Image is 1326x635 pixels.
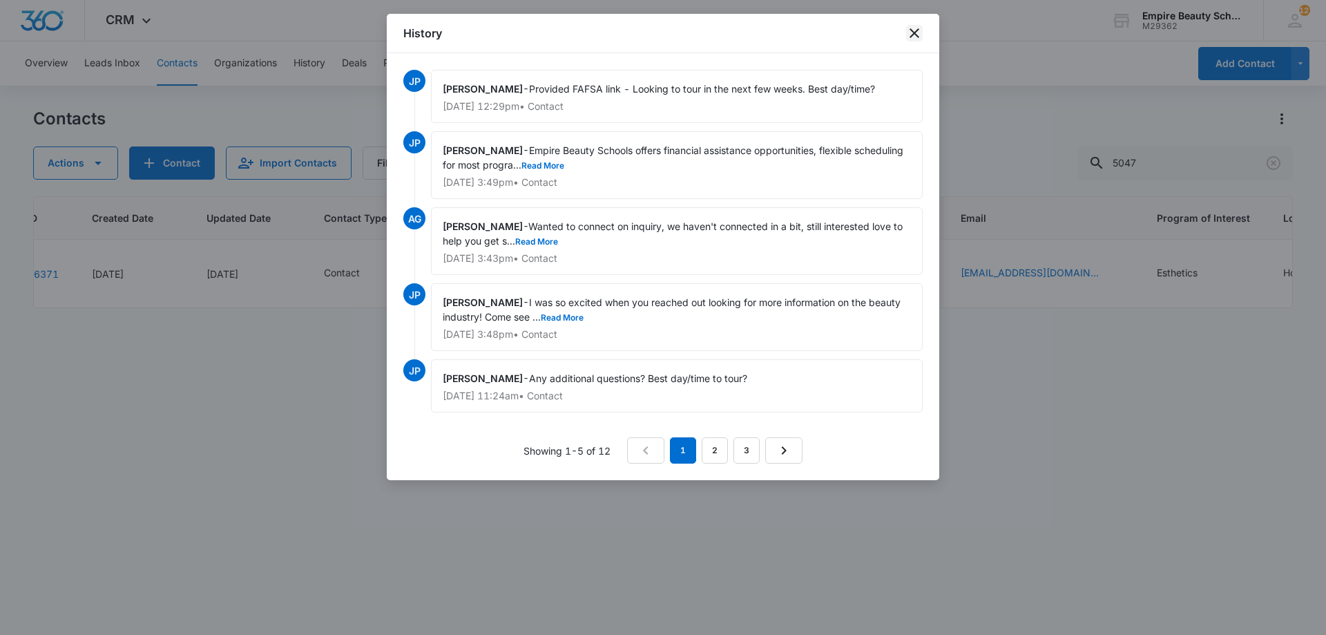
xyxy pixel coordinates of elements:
div: - [431,283,923,351]
span: [PERSON_NAME] [443,296,523,308]
em: 1 [670,437,696,464]
span: [PERSON_NAME] [443,372,523,384]
span: [PERSON_NAME] [443,83,523,95]
button: Read More [541,314,584,322]
span: I was so excited when you reached out looking for more information on the beauty industry! Come s... [443,296,903,323]
button: close [906,25,923,41]
p: [DATE] 3:43pm • Contact [443,254,911,263]
a: Page 3 [733,437,760,464]
span: [PERSON_NAME] [443,220,523,232]
button: Read More [515,238,558,246]
span: JP [403,131,425,153]
span: Empire Beauty Schools offers financial assistance opportunities, flexible scheduling for most pro... [443,144,906,171]
span: Provided FAFSA link - Looking to tour in the next few weeks. Best day/time? [529,83,875,95]
span: [PERSON_NAME] [443,144,523,156]
div: - [431,359,923,413]
a: Page 2 [702,437,728,464]
nav: Pagination [627,437,803,464]
span: JP [403,283,425,305]
p: Showing 1-5 of 12 [523,444,611,458]
p: [DATE] 3:48pm • Contact [443,330,911,339]
p: [DATE] 3:49pm • Contact [443,178,911,187]
div: - [431,131,923,199]
span: Any additional questions? Best day/time to tour? [529,372,747,384]
span: JP [403,70,425,92]
span: JP [403,359,425,381]
p: [DATE] 12:29pm • Contact [443,102,911,111]
span: Wanted to connect on inquiry, we haven't connected in a bit, still interested love to help you ge... [443,220,905,247]
div: - [431,207,923,275]
button: Read More [521,162,564,170]
a: Next Page [765,437,803,464]
h1: History [403,25,442,41]
p: [DATE] 11:24am • Contact [443,391,911,401]
div: - [431,70,923,123]
span: AG [403,207,425,229]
